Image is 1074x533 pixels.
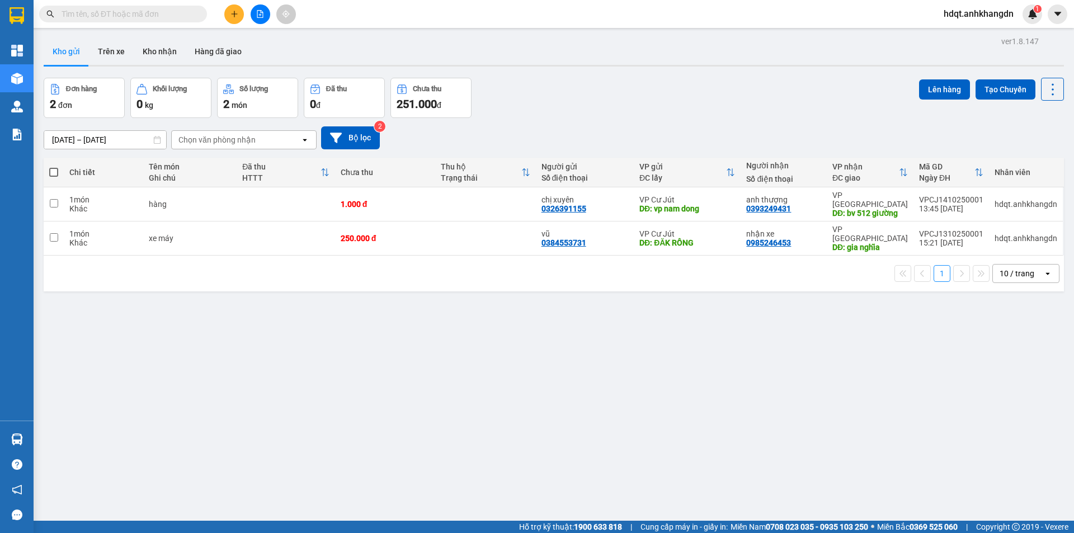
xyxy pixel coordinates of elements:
[746,174,821,183] div: Số điện thoại
[374,121,385,132] sup: 2
[832,173,899,182] div: ĐC giao
[149,162,231,171] div: Tên món
[919,79,970,100] button: Lên hàng
[217,78,298,118] button: Số lượng2món
[321,126,380,149] button: Bộ lọc
[237,158,335,187] th: Toggle SortBy
[935,7,1023,21] span: hdqt.anhkhangdn
[639,204,735,213] div: DĐ: vp nam dong
[11,101,23,112] img: warehouse-icon
[46,10,54,18] span: search
[44,131,166,149] input: Select a date range.
[397,97,437,111] span: 251.000
[58,101,72,110] span: đơn
[136,97,143,111] span: 0
[153,85,187,93] div: Khối lượng
[910,522,958,531] strong: 0369 525 060
[12,484,22,495] span: notification
[541,173,628,182] div: Số điện thoại
[12,510,22,520] span: message
[871,525,874,529] span: ⚪️
[441,162,521,171] div: Thu hộ
[69,204,138,213] div: Khác
[341,234,430,243] div: 250.000 đ
[11,73,23,84] img: warehouse-icon
[746,229,821,238] div: nhận xe
[62,8,194,20] input: Tìm tên, số ĐT hoặc mã đơn
[11,45,23,56] img: dashboard-icon
[639,229,735,238] div: VP Cư Jút
[239,85,268,93] div: Số lượng
[919,162,974,171] div: Mã GD
[50,97,56,111] span: 2
[232,101,247,110] span: món
[413,85,441,93] div: Chưa thu
[326,85,347,93] div: Đã thu
[640,521,728,533] span: Cung cấp máy in - giấy in:
[149,173,231,182] div: Ghi chú
[541,229,628,238] div: vũ
[223,97,229,111] span: 2
[1034,5,1042,13] sup: 1
[934,265,950,282] button: 1
[10,7,24,24] img: logo-vxr
[746,204,791,213] div: 0393249431
[919,238,983,247] div: 15:21 [DATE]
[44,38,89,65] button: Kho gửi
[300,135,309,144] svg: open
[134,38,186,65] button: Kho nhận
[919,204,983,213] div: 13:45 [DATE]
[541,162,628,171] div: Người gửi
[437,101,441,110] span: đ
[224,4,244,24] button: plus
[149,200,231,209] div: hàng
[242,162,320,171] div: Đã thu
[832,243,908,252] div: DĐ: gia nghĩa
[630,521,632,533] span: |
[1000,268,1034,279] div: 10 / trang
[276,4,296,24] button: aim
[435,158,535,187] th: Toggle SortBy
[242,173,320,182] div: HTTT
[877,521,958,533] span: Miền Bắc
[341,200,430,209] div: 1.000 đ
[541,238,586,247] div: 0384553731
[639,162,726,171] div: VP gửi
[12,459,22,470] span: question-circle
[519,521,622,533] span: Hỗ trợ kỹ thuật:
[130,78,211,118] button: Khối lượng0kg
[69,168,138,177] div: Chi tiết
[282,10,290,18] span: aim
[766,522,868,531] strong: 0708 023 035 - 0935 103 250
[149,234,231,243] div: xe máy
[69,238,138,247] div: Khác
[230,10,238,18] span: plus
[541,204,586,213] div: 0326391155
[310,97,316,111] span: 0
[304,78,385,118] button: Đã thu0đ
[746,238,791,247] div: 0985246453
[316,101,321,110] span: đ
[251,4,270,24] button: file-add
[11,129,23,140] img: solution-icon
[995,200,1057,209] div: hdqt.anhkhangdn
[832,225,908,243] div: VP [GEOGRAPHIC_DATA]
[746,195,821,204] div: anh thượng
[69,195,138,204] div: 1 món
[1048,4,1067,24] button: caret-down
[145,101,153,110] span: kg
[966,521,968,533] span: |
[919,173,974,182] div: Ngày ĐH
[639,238,735,247] div: DĐ: ĐĂK RÔNG
[995,168,1057,177] div: Nhân viên
[574,522,622,531] strong: 1900 633 818
[919,229,983,238] div: VPCJ1310250001
[827,158,913,187] th: Toggle SortBy
[1028,9,1038,19] img: icon-new-feature
[1043,269,1052,278] svg: open
[390,78,472,118] button: Chưa thu251.000đ
[11,433,23,445] img: warehouse-icon
[541,195,628,204] div: chị xuyên
[186,38,251,65] button: Hàng đã giao
[1053,9,1063,19] span: caret-down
